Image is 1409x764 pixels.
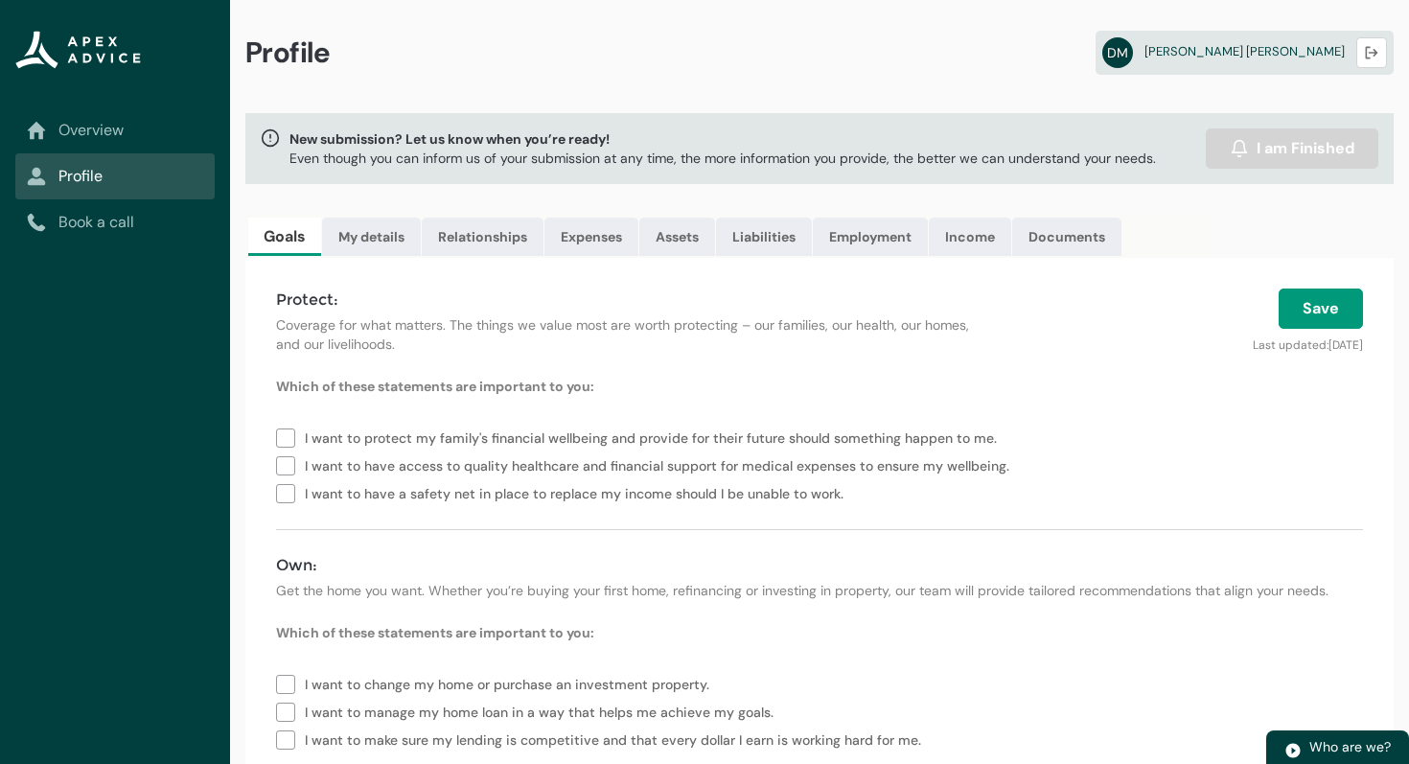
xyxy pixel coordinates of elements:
[1016,329,1363,354] p: Last updated:
[276,554,1363,577] h4: Own:
[289,149,1156,168] p: Even though you can inform us of your submission at any time, the more information you provide, t...
[276,289,993,312] h4: Protect:
[276,623,1363,642] p: Which of these statements are important to you:
[1284,742,1302,759] img: play.svg
[245,35,331,71] span: Profile
[27,165,203,188] a: Profile
[1012,218,1121,256] a: Documents
[15,31,141,69] img: Apex Advice Group
[1356,37,1387,68] button: Logout
[1328,337,1363,353] lightning-formatted-date-time: [DATE]
[305,423,1005,451] span: I want to protect my family's financial wellbeing and provide for their future should something h...
[716,218,812,256] a: Liabilities
[305,697,781,725] span: I want to manage my home loan in a way that helps me achieve my goals.
[248,218,321,256] a: Goals
[1257,137,1354,160] span: I am Finished
[305,451,1017,478] span: I want to have access to quality healthcare and financial support for medical expenses to ensure ...
[1144,43,1345,59] span: [PERSON_NAME] [PERSON_NAME]
[1230,139,1249,158] img: alarm.svg
[276,581,1363,600] p: Get the home you want. Whether you’re buying your first home, refinancing or investing in propert...
[1102,37,1133,68] abbr: DM
[305,478,851,506] span: I want to have a safety net in place to replace my income should I be unable to work.
[276,377,1363,396] p: Which of these statements are important to you:
[1206,128,1378,169] button: I am Finished
[27,119,203,142] a: Overview
[544,218,638,256] a: Expenses
[1096,31,1394,75] a: DM[PERSON_NAME] [PERSON_NAME]
[322,218,421,256] a: My details
[305,725,929,752] span: I want to make sure my lending is competitive and that every dollar I earn is working hard for me.
[276,315,993,354] p: Coverage for what matters. The things we value most are worth protecting – our families, our heal...
[929,218,1011,256] a: Income
[15,107,215,245] nav: Sub page
[422,218,543,256] a: Relationships
[1279,289,1363,329] button: Save
[27,211,203,234] a: Book a call
[1309,738,1391,755] span: Who are we?
[813,218,928,256] a: Employment
[639,218,715,256] a: Assets
[289,129,1156,149] span: New submission? Let us know when you’re ready!
[305,669,717,697] span: I want to change my home or purchase an investment property.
